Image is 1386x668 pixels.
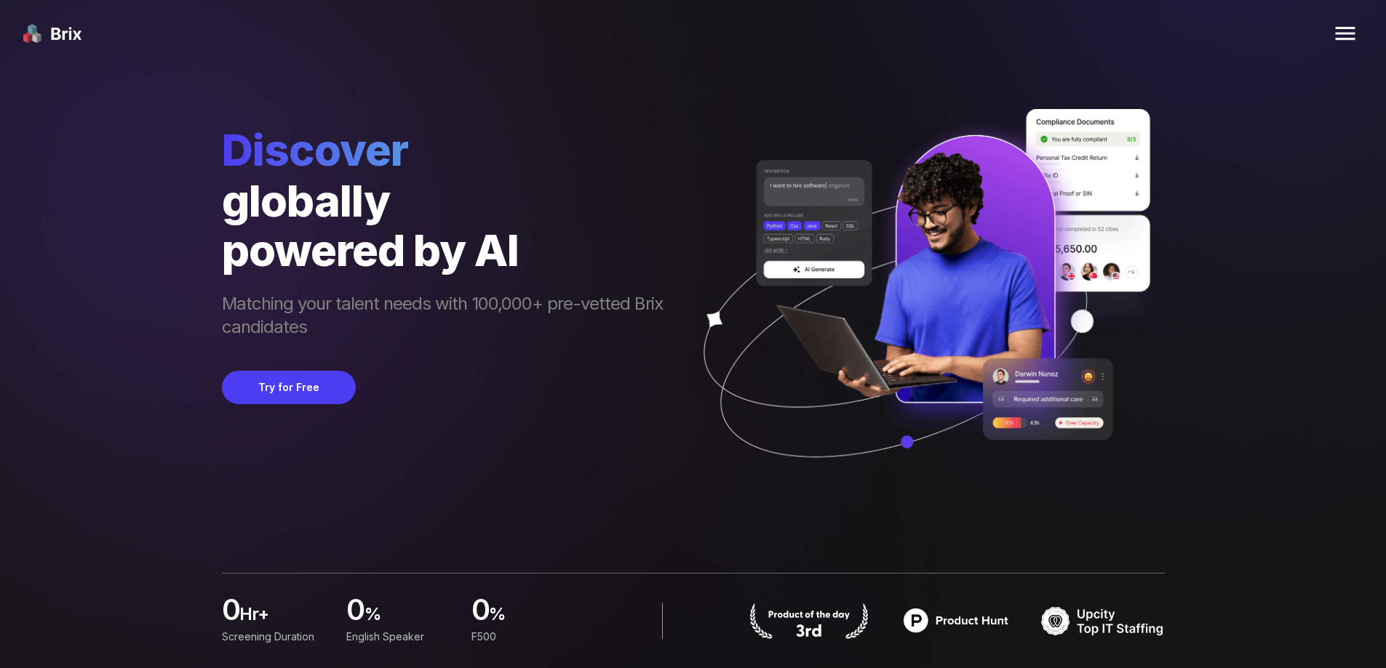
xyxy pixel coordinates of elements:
[222,225,677,275] div: powered by AI
[222,597,239,626] span: 0
[677,109,1165,500] img: ai generate
[894,603,1018,639] img: product hunt badge
[364,603,453,632] span: %
[489,603,578,632] span: %
[222,629,329,645] div: Screening duration
[1041,603,1165,639] img: TOP IT STAFFING
[747,603,871,639] img: product hunt badge
[222,124,677,176] span: Discover
[222,371,356,404] button: Try for Free
[239,603,329,632] span: hr+
[222,292,677,342] span: Matching your talent needs with 100,000+ pre-vetted Brix candidates
[346,597,364,626] span: 0
[471,629,578,645] div: F500
[471,597,488,626] span: 0
[346,629,453,645] div: English Speaker
[222,176,677,225] div: globally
